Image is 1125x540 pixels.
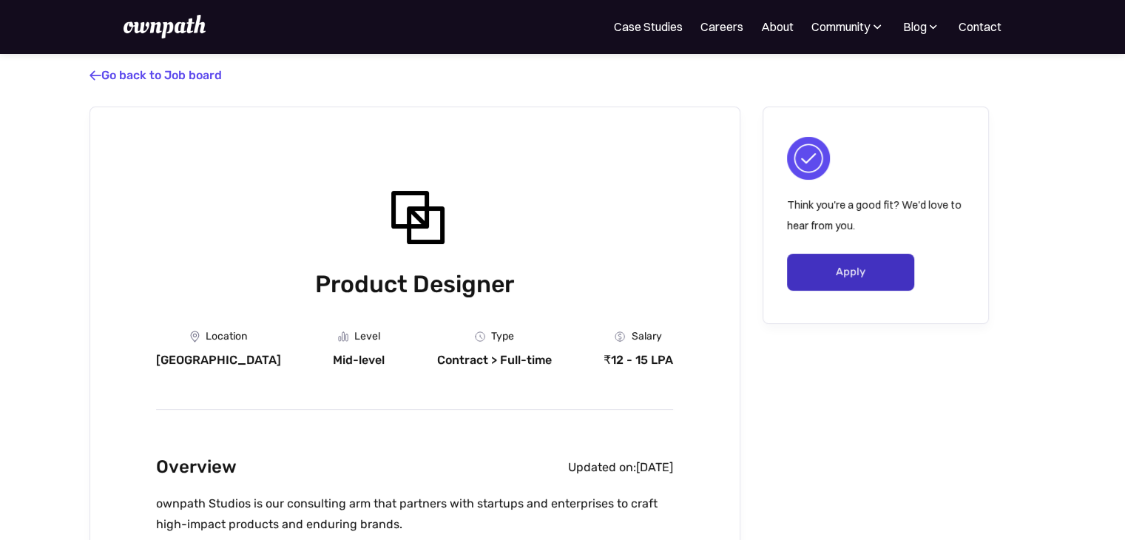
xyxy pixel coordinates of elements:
p: ownpath Studios is our consulting arm that partners with startups and enterprises to craft high-i... [156,493,673,535]
div: Updated on: [568,460,636,475]
a: About [761,18,794,36]
a: Go back to Job board [89,68,222,82]
div: Community [811,18,885,36]
div: Contract > Full-time [437,353,552,368]
div: Type [491,331,514,342]
div: [GEOGRAPHIC_DATA] [156,353,281,368]
img: Money Icon - Job Board X Webflow Template [615,331,625,342]
div: Community [811,18,870,36]
a: Careers [700,18,743,36]
div: Level [354,331,380,342]
img: Graph Icon - Job Board X Webflow Template [338,331,348,342]
h2: Overview [156,453,237,482]
div: Mid-level [333,353,385,368]
div: Location [206,331,247,342]
img: Clock Icon - Job Board X Webflow Template [475,331,485,342]
a: Contact [959,18,1001,36]
div: Blog [902,18,926,36]
a: Case Studies [614,18,683,36]
div: [DATE] [636,460,673,475]
img: Location Icon - Job Board X Webflow Template [190,331,200,342]
span:  [89,68,101,83]
h1: Product Designer [156,267,673,301]
div: Salary [631,331,661,342]
a: Apply [787,254,915,291]
div: Blog [902,18,941,36]
p: Think you're a good fit? We'd love to hear from you. [787,195,964,236]
div: ₹12 - 15 LPA [604,353,673,368]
